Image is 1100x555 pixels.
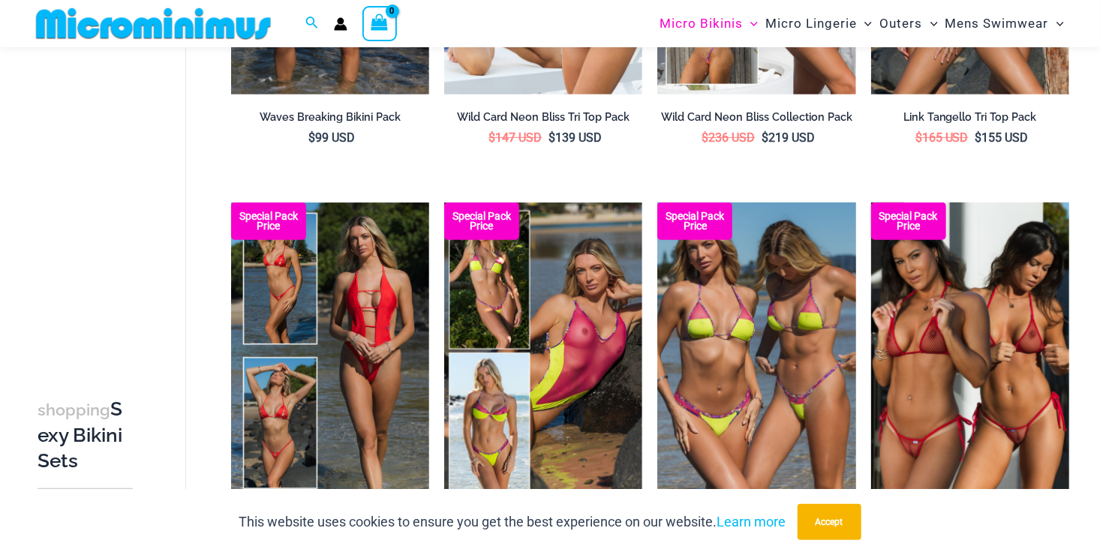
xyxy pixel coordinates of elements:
[488,130,495,145] span: $
[657,211,732,231] b: Special Pack Price
[305,14,319,33] a: Search icon link
[38,50,173,350] iframe: TrustedSite Certified
[548,130,602,145] bdi: 139 USD
[38,397,133,473] h3: Sexy Bikini Sets
[444,202,642,499] a: Coastal Bliss Leopard Sunset Collection Pack C Coastal Bliss Leopard Sunset Collection Pack BCoas...
[654,2,1070,45] nav: Site Navigation
[657,110,855,124] h2: Wild Card Neon Bliss Collection Pack
[444,110,642,124] h2: Wild Card Neon Bliss Tri Top Pack
[488,130,542,145] bdi: 147 USD
[702,130,756,145] bdi: 236 USD
[871,110,1069,130] a: Link Tangello Tri Top Pack
[857,4,872,43] span: Menu Toggle
[231,211,306,231] b: Special Pack Price
[975,130,1029,145] bdi: 155 USD
[231,202,429,499] img: Collection Pack
[762,4,876,43] a: Micro LingerieMenu ToggleMenu Toggle
[717,514,786,529] a: Learn more
[765,4,857,43] span: Micro Lingerie
[743,4,758,43] span: Menu Toggle
[798,504,861,540] button: Accept
[915,130,922,145] span: $
[915,130,969,145] bdi: 165 USD
[334,17,347,31] a: Account icon link
[975,130,982,145] span: $
[880,4,923,43] span: Outers
[871,211,946,231] b: Special Pack Price
[30,7,277,40] img: MM SHOP LOGO FLAT
[923,4,938,43] span: Menu Toggle
[309,130,356,145] bdi: 99 USD
[231,202,429,499] a: Collection Pack Collection Pack BCollection Pack B
[1049,4,1064,43] span: Menu Toggle
[762,130,816,145] bdi: 219 USD
[660,4,743,43] span: Micro Bikinis
[656,4,762,43] a: Micro BikinisMenu ToggleMenu Toggle
[871,202,1069,499] img: Summer Storm Red Tri Top Pack F
[657,202,855,499] a: Coastal Bliss Leopard Sunset Tri Top Pack Coastal Bliss Leopard Sunset Tri Top Pack BCoastal Blis...
[231,110,429,130] a: Waves Breaking Bikini Pack
[876,4,942,43] a: OutersMenu ToggleMenu Toggle
[444,211,519,231] b: Special Pack Price
[945,4,1049,43] span: Mens Swimwear
[444,110,642,130] a: Wild Card Neon Bliss Tri Top Pack
[444,202,642,499] img: Coastal Bliss Leopard Sunset Collection Pack C
[309,130,316,145] span: $
[231,110,429,124] h2: Waves Breaking Bikini Pack
[362,6,397,40] a: View Shopping Cart, empty
[239,511,786,533] p: This website uses cookies to ensure you get the best experience on our website.
[702,130,709,145] span: $
[871,202,1069,499] a: Summer Storm Red Tri Top Pack F Summer Storm Red Tri Top Pack BSummer Storm Red Tri Top Pack B
[762,130,769,145] span: $
[657,202,855,499] img: Coastal Bliss Leopard Sunset Tri Top Pack
[657,110,855,130] a: Wild Card Neon Bliss Collection Pack
[942,4,1068,43] a: Mens SwimwearMenu ToggleMenu Toggle
[871,110,1069,124] h2: Link Tangello Tri Top Pack
[548,130,555,145] span: $
[38,400,110,419] span: shopping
